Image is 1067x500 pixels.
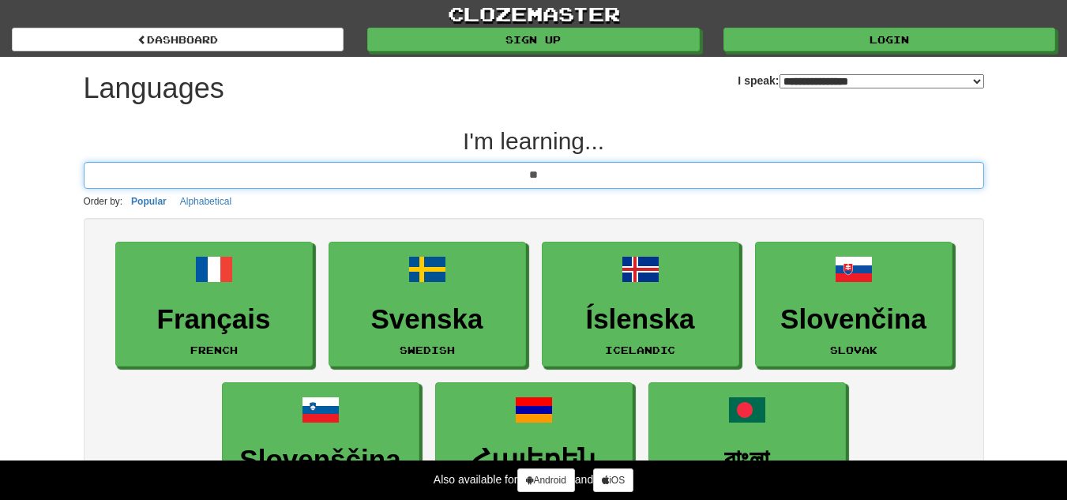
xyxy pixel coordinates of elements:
[337,304,517,335] h3: Svenska
[367,28,699,51] a: Sign up
[84,196,123,207] small: Order by:
[723,28,1055,51] a: Login
[755,242,952,367] a: SlovenčinaSlovak
[231,445,411,476] h3: Slovenščina
[657,445,837,476] h3: বাংলা
[126,193,171,210] button: Popular
[780,74,984,88] select: I speak:
[444,445,624,476] h3: Հայերեն
[84,128,984,154] h2: I'm learning...
[764,304,944,335] h3: Slovenčina
[517,468,574,492] a: Android
[550,304,731,335] h3: Íslenska
[329,242,526,367] a: SvenskaSwedish
[124,304,304,335] h3: Français
[115,242,313,367] a: FrançaisFrench
[542,242,739,367] a: ÍslenskaIcelandic
[593,468,633,492] a: iOS
[830,344,877,355] small: Slovak
[190,344,238,355] small: French
[175,193,236,210] button: Alphabetical
[738,73,983,88] label: I speak:
[84,73,224,104] h1: Languages
[12,28,344,51] a: dashboard
[400,344,455,355] small: Swedish
[605,344,675,355] small: Icelandic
